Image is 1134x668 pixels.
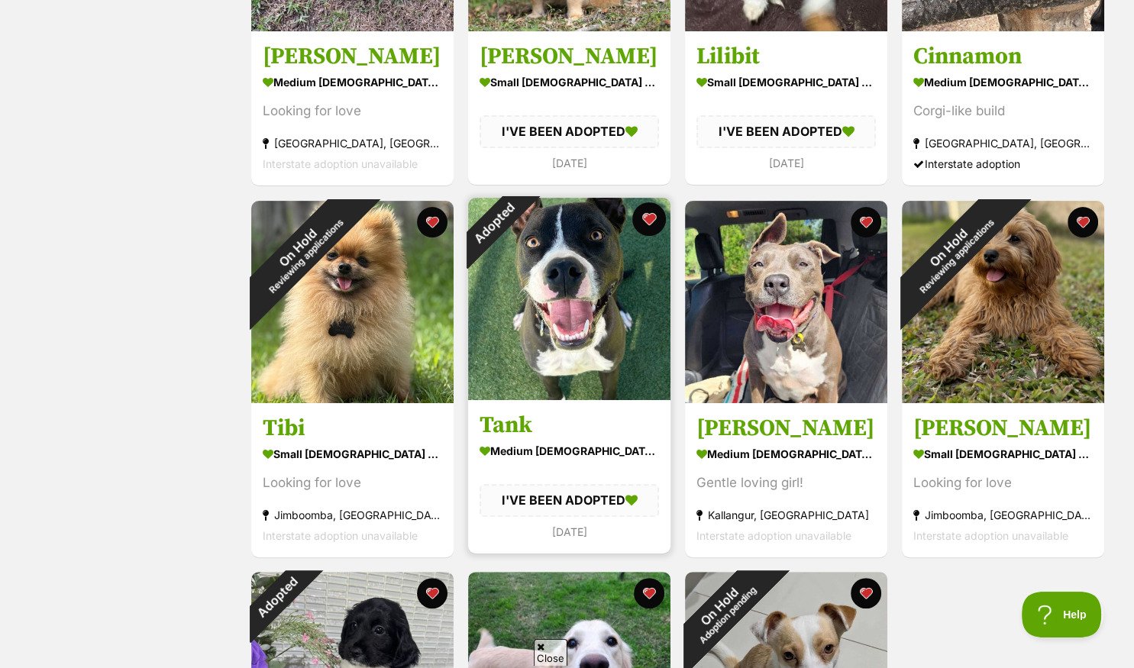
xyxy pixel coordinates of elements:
button: favourite [417,207,447,237]
a: [PERSON_NAME] small [DEMOGRAPHIC_DATA] Dog Looking for love Jimboomba, [GEOGRAPHIC_DATA] Intersta... [902,402,1104,557]
span: Interstate adoption unavailable [913,529,1068,542]
img: Tibi [251,201,454,403]
div: [DATE] [480,521,659,541]
button: favourite [634,578,664,608]
div: [GEOGRAPHIC_DATA], [GEOGRAPHIC_DATA] [913,134,1093,154]
a: Lilibit small [DEMOGRAPHIC_DATA] Dog I'VE BEEN ADOPTED [DATE] favourite [685,31,887,185]
a: Adopted [468,388,670,403]
button: favourite [851,207,881,237]
h3: [PERSON_NAME] [696,414,876,443]
div: Kallangur, [GEOGRAPHIC_DATA] [696,505,876,525]
div: Jimboomba, [GEOGRAPHIC_DATA] [263,505,442,525]
img: Charlie [685,201,887,403]
span: Adoption pending [697,584,758,645]
div: medium [DEMOGRAPHIC_DATA] Dog [913,72,1093,94]
div: medium [DEMOGRAPHIC_DATA] Dog [696,443,876,465]
div: small [DEMOGRAPHIC_DATA] Dog [480,72,659,94]
h3: Tank [480,411,659,440]
h3: [PERSON_NAME] [263,43,442,72]
h3: [PERSON_NAME] [480,43,659,72]
div: I'VE BEEN ADOPTED [480,116,659,148]
a: On HoldReviewing applications [902,391,1104,406]
button: favourite [1068,207,1098,237]
div: [DATE] [696,153,876,173]
div: On Hold [217,166,386,335]
div: Corgi-like build [913,102,1093,122]
a: Cinnamon medium [DEMOGRAPHIC_DATA] Dog Corgi-like build [GEOGRAPHIC_DATA], [GEOGRAPHIC_DATA] Inte... [902,31,1104,186]
div: Looking for love [263,102,442,122]
div: Looking for love [263,473,442,493]
div: Adopted [447,178,538,269]
div: [DATE] [480,153,659,173]
h3: Lilibit [696,43,876,72]
button: favourite [851,578,881,608]
div: Gentle loving girl! [696,473,876,493]
img: Kali [902,201,1104,403]
a: [PERSON_NAME] medium [DEMOGRAPHIC_DATA] Dog Gentle loving girl! Kallangur, [GEOGRAPHIC_DATA] Inte... [685,402,887,557]
img: Tank [468,198,670,400]
button: favourite [632,202,666,236]
h3: Tibi [263,414,442,443]
h3: Cinnamon [913,43,1093,72]
div: [GEOGRAPHIC_DATA], [GEOGRAPHIC_DATA] [263,134,442,154]
a: [PERSON_NAME] medium [DEMOGRAPHIC_DATA] Dog Looking for love [GEOGRAPHIC_DATA], [GEOGRAPHIC_DATA]... [251,31,454,186]
div: small [DEMOGRAPHIC_DATA] Dog [913,443,1093,465]
a: [PERSON_NAME] small [DEMOGRAPHIC_DATA] Dog I'VE BEEN ADOPTED [DATE] favourite [468,31,670,185]
span: Close [534,639,567,666]
h3: [PERSON_NAME] [913,414,1093,443]
div: Adopted [231,552,321,643]
div: small [DEMOGRAPHIC_DATA] Dog [696,72,876,94]
span: Interstate adoption unavailable [263,529,418,542]
a: On HoldReviewing applications [251,391,454,406]
div: I'VE BEEN ADOPTED [696,116,876,148]
a: Tank medium [DEMOGRAPHIC_DATA] Dog I'VE BEEN ADOPTED [DATE] favourite [468,399,670,553]
button: favourite [417,578,447,608]
div: medium [DEMOGRAPHIC_DATA] Dog [263,72,442,94]
span: Reviewing applications [267,217,345,295]
div: On Hold [867,166,1036,335]
span: Interstate adoption unavailable [263,158,418,171]
div: small [DEMOGRAPHIC_DATA] Dog [263,443,442,465]
div: Interstate adoption [913,154,1093,175]
div: medium [DEMOGRAPHIC_DATA] Dog [480,440,659,462]
span: Interstate adoption unavailable [696,529,851,542]
a: Tibi small [DEMOGRAPHIC_DATA] Dog Looking for love Jimboomba, [GEOGRAPHIC_DATA] Interstate adopti... [251,402,454,557]
span: Reviewing applications [917,217,996,295]
div: I'VE BEEN ADOPTED [480,484,659,516]
div: Jimboomba, [GEOGRAPHIC_DATA] [913,505,1093,525]
div: Looking for love [913,473,1093,493]
iframe: Help Scout Beacon - Open [1022,592,1103,637]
